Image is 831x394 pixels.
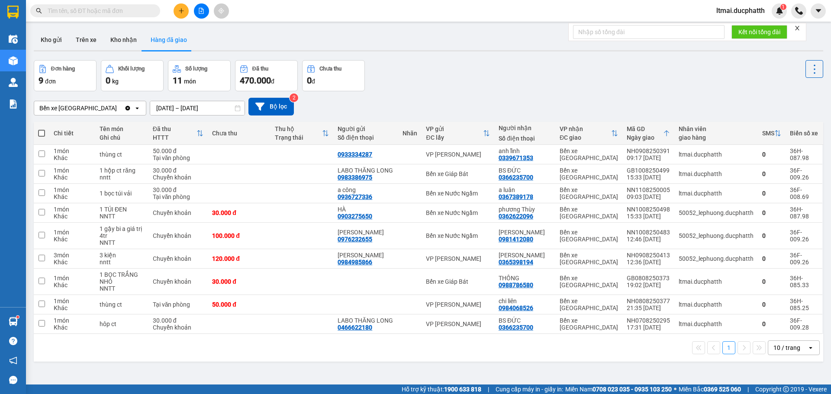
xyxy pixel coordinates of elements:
div: ltmai.ducphatth [679,190,754,197]
div: Mã GD [627,125,663,132]
div: Khối lượng [118,66,145,72]
div: 36F-008.69 [790,186,818,200]
div: NH0708250295 [627,317,670,324]
div: Bến xe [GEOGRAPHIC_DATA] [560,317,618,331]
span: Miền Bắc [679,384,741,394]
div: Số điện thoại [338,134,394,141]
div: Bến xe [GEOGRAPHIC_DATA] [560,229,618,243]
span: caret-down [815,7,822,15]
div: Bến xe [GEOGRAPHIC_DATA] [560,252,618,266]
span: file-add [198,8,204,14]
div: 36F-009.26 [790,229,818,243]
span: món [184,78,196,85]
div: 09:03 [DATE] [627,193,670,200]
div: Khác [54,213,91,220]
input: Selected Bến xe Hoằng Hóa. [118,104,119,112]
span: kg [112,78,119,85]
button: Đơn hàng9đơn [34,60,97,91]
div: 1 món [54,147,91,154]
div: Người nhận [499,125,551,131]
div: Bến xe [GEOGRAPHIC_DATA] [560,206,618,220]
div: 0 [762,232,781,239]
input: Nhập số tổng đài [573,25,725,39]
span: Hỗ trợ kỹ thuật: [402,384,481,394]
div: LABO THĂNG LONG [338,317,394,324]
div: Biển số xe [790,130,818,137]
div: 10 / trang [773,343,800,352]
div: Đơn hàng [51,66,75,72]
button: Chưa thu0đ [302,60,365,91]
span: 470.000 [240,75,271,86]
div: 0 [762,151,781,158]
button: Số lượng11món [168,60,231,91]
div: SMS [762,130,774,137]
div: Khác [54,259,91,266]
div: Bến xe [GEOGRAPHIC_DATA] [560,298,618,311]
span: ltmai.ducphatth [709,5,772,16]
div: chi liên [499,298,551,304]
button: caret-down [811,3,826,19]
div: 17:31 [DATE] [627,324,670,331]
div: 1 món [54,229,91,236]
span: 9 [39,75,43,86]
div: LABO THĂNG LONG [338,167,394,174]
div: 0339671353 [499,154,533,161]
div: 0365398194 [499,259,533,266]
div: Khác [54,193,91,200]
svg: open [134,105,141,112]
span: plus [178,8,184,14]
div: 0 [762,301,781,308]
span: search [36,8,42,14]
button: Trên xe [69,29,103,50]
div: 30.000 đ [153,167,204,174]
img: warehouse-icon [9,56,18,65]
div: Khác [54,324,91,331]
div: Ngày giao [627,134,663,141]
div: 21:35 [DATE] [627,304,670,311]
div: Bến xe Nước Ngầm [426,232,490,239]
div: Đã thu [252,66,268,72]
div: Chuyển khoản [153,255,204,262]
div: 1 món [54,275,91,282]
span: aim [218,8,224,14]
div: Khác [54,282,91,288]
div: 36F-009.28 [790,317,818,331]
div: 12:36 [DATE] [627,259,670,266]
div: Ghi chú [100,134,144,141]
div: a công [338,186,394,193]
strong: 0369 525 060 [704,386,741,393]
span: ⚪️ [674,388,676,391]
div: 30.000 đ [212,209,266,216]
div: Bến xe Nước Ngầm [426,190,490,197]
div: 12:46 [DATE] [627,236,670,243]
div: Đã thu [153,125,197,132]
sup: 1 [780,4,786,10]
div: 0 [762,255,781,262]
div: VP nhận [560,125,611,132]
button: Bộ lọc [248,98,294,115]
div: 36H-085.33 [790,275,818,288]
div: 0 [762,320,781,327]
div: a luân [499,186,551,193]
div: Bến xe [GEOGRAPHIC_DATA] [560,275,618,288]
div: thùng ct [100,301,144,308]
span: Cung cấp máy in - giấy in: [496,384,563,394]
div: 15:33 [DATE] [627,174,670,181]
span: copyright [783,386,789,392]
div: NNTT [100,239,144,246]
th: Toggle SortBy [758,122,786,145]
div: NN1008250498 [627,206,670,213]
div: VP gửi [426,125,483,132]
div: NN1108250005 [627,186,670,193]
div: ltmai.ducphatth [679,170,754,177]
div: Tại văn phòng [153,301,204,308]
th: Toggle SortBy [148,122,208,145]
div: 0976232655 [338,236,372,243]
span: 1 [782,4,785,10]
input: Tìm tên, số ĐT hoặc mã đơn [48,6,150,16]
div: 36F-009.26 [790,167,818,181]
div: nntt [100,259,144,266]
div: 1 bọc túi vải [100,190,144,197]
div: 0 [762,170,781,177]
div: GB1008250499 [627,167,670,174]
